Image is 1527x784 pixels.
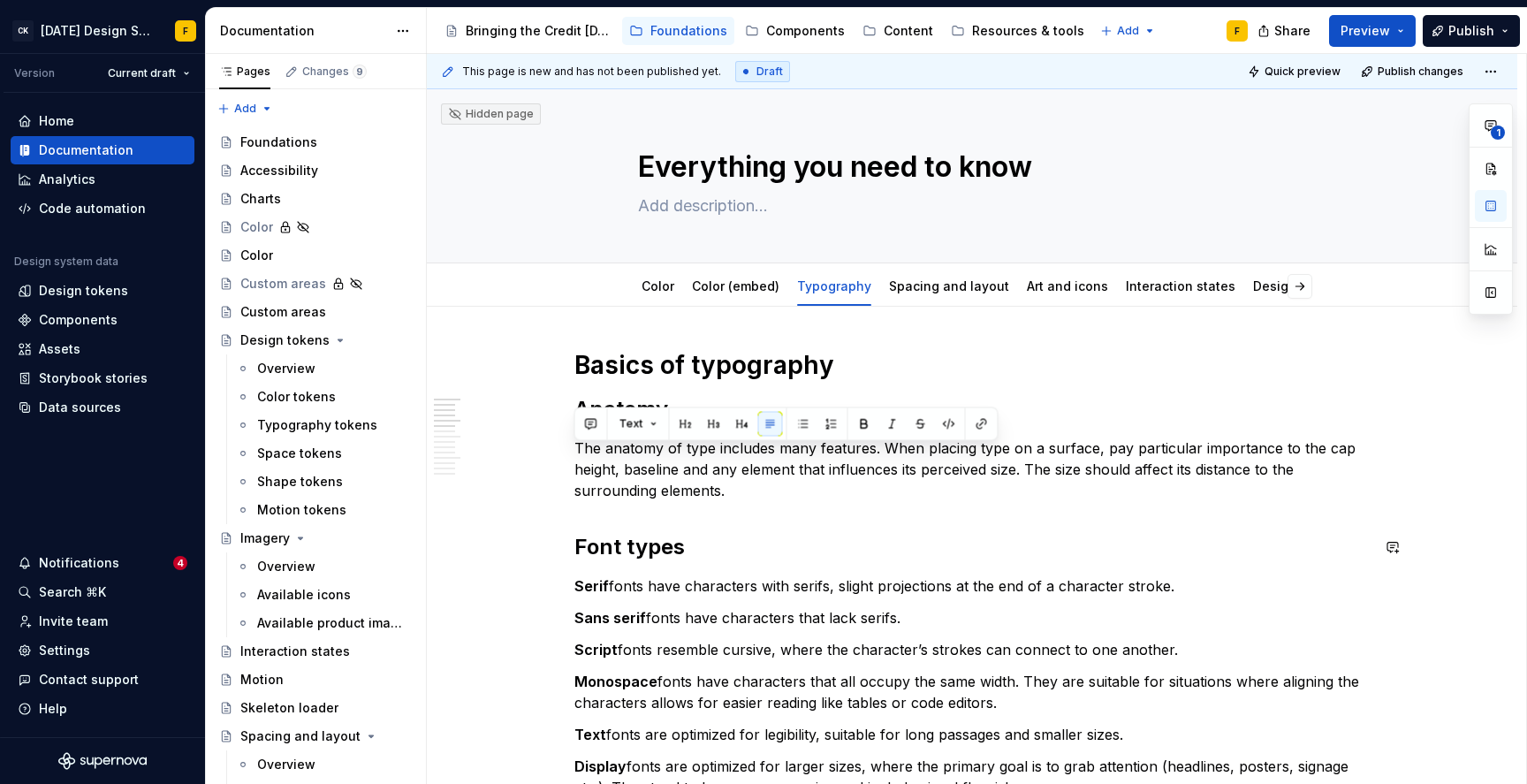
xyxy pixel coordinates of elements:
div: Available icons [257,586,351,604]
a: Overview [229,354,419,383]
div: Assets [39,340,80,358]
a: Overview [229,750,419,779]
a: Design tokens [1253,278,1342,293]
a: Bringing the Credit [DATE] brand to life across products [437,17,619,45]
a: Custom areas [212,298,419,326]
a: Art and icons [1027,278,1108,293]
a: Typography tokens [229,411,419,439]
a: Color (embed) [692,278,779,293]
div: Data sources [39,399,121,416]
a: Assets [11,335,194,363]
span: Quick preview [1265,65,1341,79]
button: Quick preview [1242,59,1348,84]
div: F [183,24,188,38]
span: Text [619,417,643,431]
div: [DATE] Design System [41,22,154,40]
a: Space tokens [229,439,419,468]
a: Code automation [11,194,194,223]
button: Current draft [100,61,198,86]
a: Components [11,306,194,334]
div: Overview [257,558,315,575]
a: Spacing and layout [212,722,419,750]
span: This page is new and has not been published yet. [462,65,721,79]
div: Components [766,22,845,40]
button: Add [212,96,278,121]
a: Motion tokens [229,496,419,524]
div: Content [884,22,933,40]
div: Imagery [240,529,290,547]
span: Publish [1448,22,1494,40]
a: Interaction states [212,637,419,666]
a: Available icons [229,581,419,609]
button: Add [1095,19,1161,43]
div: Components [39,311,118,329]
a: Color [642,278,674,293]
span: Preview [1341,22,1390,40]
div: Space tokens [257,445,342,462]
textarea: Everything you need to know [634,146,1303,188]
div: Code automation [39,200,146,217]
a: Content [855,17,940,45]
a: Shape tokens [229,468,419,496]
button: Help [11,695,194,723]
a: Settings [11,636,194,665]
div: Overview [257,756,315,773]
a: Analytics [11,165,194,194]
strong: Sans serif [574,609,646,627]
a: Available product imagery [229,609,419,637]
div: Storybook stories [39,369,148,387]
a: Resources & tools [944,17,1091,45]
div: Settings [39,642,90,659]
p: fonts have characters that all occupy the same width. They are suitable for situations where alig... [574,671,1370,713]
div: F [1235,24,1240,38]
div: Custom areas [240,303,326,321]
div: Typography [790,267,878,304]
div: Page tree [437,13,1091,49]
a: Imagery [212,524,419,552]
div: Overview [257,360,315,377]
div: Version [14,66,55,80]
div: Typography tokens [257,416,377,434]
button: Notifications4 [11,549,194,577]
div: Skeleton loader [240,699,338,717]
h1: Basics of typography [574,349,1370,381]
strong: Display [574,757,627,775]
strong: Text [574,726,606,743]
button: CK[DATE] Design SystemF [4,11,201,49]
div: Analytics [39,171,95,188]
a: Color tokens [229,383,419,411]
div: CK [12,20,34,42]
button: Search ⌘K [11,578,194,606]
div: Custom areas [240,275,326,293]
div: Color [240,218,273,236]
strong: Serif [574,577,609,595]
div: Contact support [39,671,139,689]
a: Home [11,107,194,135]
a: Color [212,213,419,241]
div: Accessibility [240,162,318,179]
div: Color [634,267,681,304]
h2: Anatomy [574,395,1370,423]
button: Publish [1423,15,1520,47]
div: Documentation [39,141,133,159]
span: 9 [353,65,367,79]
div: Motion [240,671,284,689]
button: Publish changes [1356,59,1471,84]
div: Design tokens [1246,267,1349,304]
a: Invite team [11,607,194,636]
a: Interaction states [1126,278,1235,293]
div: Design tokens [240,331,330,349]
div: Home [39,112,74,130]
div: Bringing the Credit [DATE] brand to life across products [466,22,612,40]
div: Color [240,247,273,264]
span: Publish changes [1378,65,1463,79]
button: Share [1249,15,1322,47]
a: Color [212,241,419,270]
p: The anatomy of type includes many features. When placing type on a surface, pay particular import... [574,438,1370,501]
div: Search ⌘K [39,583,106,601]
div: Resources & tools [972,22,1084,40]
p: fonts are optimized for legibility, suitable for long passages and smaller sizes. [574,724,1370,745]
a: Spacing and layout [889,278,1009,293]
p: fonts have characters that lack serifs. [574,607,1370,628]
strong: Script [574,641,618,658]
